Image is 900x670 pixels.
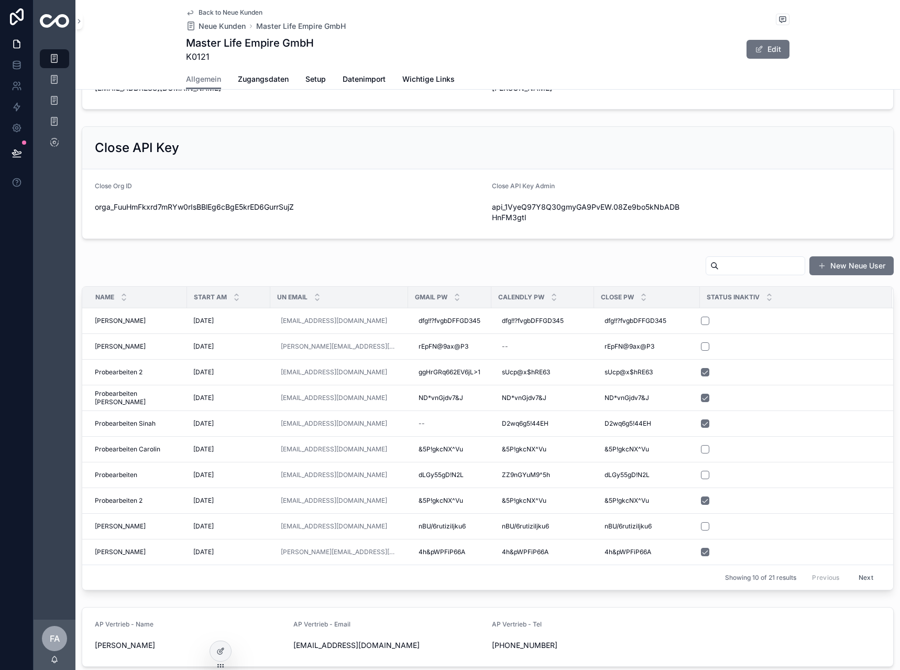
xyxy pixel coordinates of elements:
[95,471,181,479] a: Probearbeiten
[502,548,548,556] span: 4h&pWPFiP66A
[193,368,264,376] a: [DATE]
[281,496,387,505] a: [EMAIL_ADDRESS][DOMAIN_NAME]
[193,368,214,376] span: [DATE]
[502,317,564,325] span: dfg!!?fvgbDFFGD345
[600,364,694,381] a: sUcp@x$hRE63
[95,139,179,156] h2: Close API Key
[498,415,588,432] a: D2wq6g5!44EH
[95,640,285,651] span: [PERSON_NAME]
[95,522,146,531] span: [PERSON_NAME]
[707,293,760,301] span: Status Inaktiv
[186,50,314,63] span: K0121
[492,202,682,223] span: api_1VyeQ97Y8Q30gmyGA9PvEW.08Ze9bo5kNbADBHnFM3gtl
[600,544,694,560] a: 4h&pWPFiP66A
[193,548,264,556] a: [DATE]
[193,471,214,479] span: [DATE]
[193,419,214,428] span: [DATE]
[95,368,181,376] a: Probearbeiten 2
[95,620,153,628] span: AP Vertrieb - Name
[277,544,402,560] a: [PERSON_NAME][EMAIL_ADDRESS][DOMAIN_NAME]
[343,70,386,91] a: Datenimport
[502,419,548,428] span: D2wq6g5!44EH
[498,293,544,301] span: Calendly Pw
[498,364,588,381] a: sUcp@x$hRE63
[600,390,694,406] a: ND*vnGjdv7&J
[419,368,480,376] span: ggHrGRq662EV6jL>1
[747,40,789,59] button: Edit
[419,394,463,402] span: ND*vnGjdv7&J
[193,496,264,505] a: [DATE]
[193,445,214,453] span: [DATE]
[199,8,262,17] span: Back to Neue Kunden
[193,342,264,351] a: [DATE]
[95,471,137,479] span: Probearbeiten
[277,492,402,509] a: [EMAIL_ADDRESS][DOMAIN_NAME]
[419,496,463,505] span: &5P!gkcNX^Vu
[193,471,264,479] a: [DATE]
[414,338,485,355] a: rEpFN@9ax@P3
[40,14,69,28] img: App logo
[600,518,694,535] a: nBU/6rutiziljku6
[281,317,387,325] a: [EMAIL_ADDRESS][DOMAIN_NAME]
[95,342,146,351] span: [PERSON_NAME]
[95,445,160,453] span: Probearbeiten Carolin
[498,441,588,458] a: &5P!gkcNX^Vu
[186,74,221,84] span: Allgemein
[414,518,485,535] a: nBU/6rutiziljku6
[193,394,214,402] span: [DATE]
[419,548,465,556] span: 4h&pWPFiP66A
[186,36,314,50] h1: Master Life Empire GmbH
[502,342,508,351] div: --
[502,522,549,531] span: nBU/6rutiziljku6
[414,441,485,458] a: &5P!gkcNX^Vu
[419,419,425,428] div: --
[502,496,546,505] span: &5P!gkcNX^Vu
[95,390,181,406] a: Probearbeiten [PERSON_NAME]
[419,471,464,479] span: dLGy55gD!N2L
[605,368,653,376] span: sUcp@x$hRE63
[600,338,694,355] a: rEpFN@9ax@P3
[492,620,542,628] span: AP Vertrieb - Tel
[199,21,246,31] span: Neue Kunden
[414,364,485,381] a: ggHrGRq662EV6jL>1
[281,548,398,556] a: [PERSON_NAME][EMAIL_ADDRESS][DOMAIN_NAME]
[95,317,146,325] span: [PERSON_NAME]
[193,317,264,325] a: [DATE]
[277,364,402,381] a: [EMAIL_ADDRESS][DOMAIN_NAME]
[256,21,346,31] a: Master Life Empire GmbH
[186,8,262,17] a: Back to Neue Kunden
[414,492,485,509] a: &5P!gkcNX^Vu
[343,74,386,84] span: Datenimport
[402,74,455,84] span: Wichtige Links
[281,522,387,531] a: [EMAIL_ADDRESS][DOMAIN_NAME]
[498,492,588,509] a: &5P!gkcNX^Vu
[419,342,468,351] span: rEpFN@9ax@P3
[502,394,546,402] span: ND*vnGjdv7&J
[414,390,485,406] a: ND*vnGjdv7&J
[95,496,181,505] a: Probearbeiten 2
[238,70,289,91] a: Zugangsdaten
[605,522,652,531] span: nBU/6rutiziljku6
[725,574,796,582] span: Showing 10 of 21 results
[193,496,214,505] span: [DATE]
[414,415,485,432] a: --
[95,368,142,376] span: Probearbeiten 2
[402,70,455,91] a: Wichtige Links
[95,342,181,351] a: [PERSON_NAME]
[193,317,214,325] span: [DATE]
[95,522,181,531] a: [PERSON_NAME]
[414,467,485,483] a: dLGy55gD!N2L
[305,70,326,91] a: Setup
[193,445,264,453] a: [DATE]
[498,312,588,329] a: dfg!!?fvgbDFFGD345
[305,74,326,84] span: Setup
[277,312,402,329] a: [EMAIL_ADDRESS][DOMAIN_NAME]
[498,518,588,535] a: nBU/6rutiziljku6
[95,548,181,556] a: [PERSON_NAME]
[95,419,181,428] a: Probearbeiten Sinah
[293,640,484,651] span: [EMAIL_ADDRESS][DOMAIN_NAME]
[605,317,666,325] span: dfg!!?fvgbDFFGD345
[605,548,651,556] span: 4h&pWPFiP66A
